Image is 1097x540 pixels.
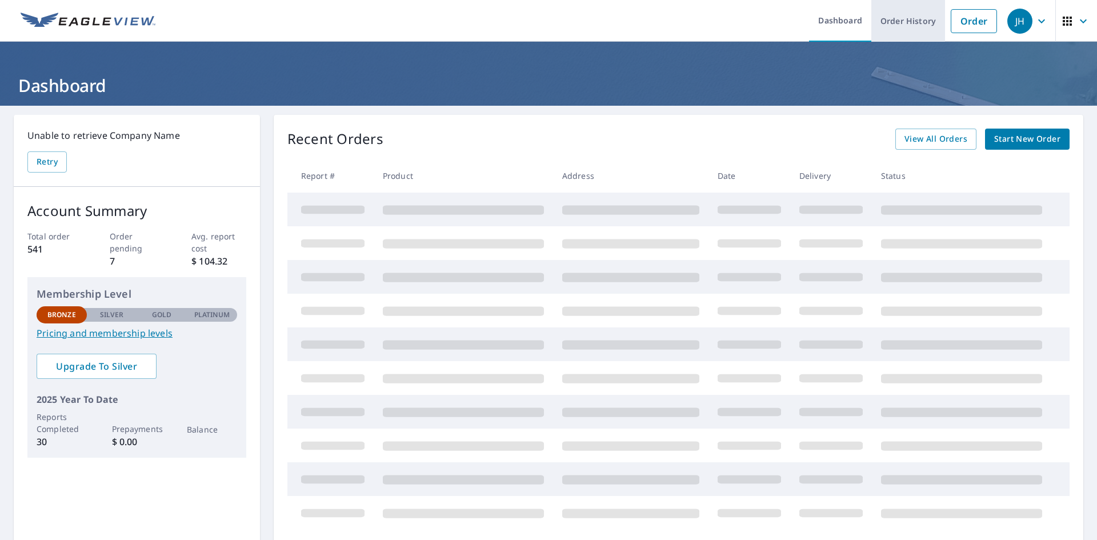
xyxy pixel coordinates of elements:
img: EV Logo [21,13,155,30]
th: Status [872,159,1051,193]
span: Upgrade To Silver [46,360,147,373]
p: 30 [37,435,87,449]
th: Report # [287,159,374,193]
a: Start New Order [985,129,1070,150]
p: Order pending [110,230,165,254]
span: Start New Order [994,132,1060,146]
p: 2025 Year To Date [37,393,237,406]
a: Order [951,9,997,33]
p: Total order [27,230,82,242]
p: Reports Completed [37,411,87,435]
th: Product [374,159,553,193]
th: Address [553,159,708,193]
a: View All Orders [895,129,976,150]
div: JH [1007,9,1032,34]
th: Date [708,159,790,193]
span: Retry [37,155,58,169]
p: Prepayments [112,423,162,435]
p: Avg. report cost [191,230,246,254]
p: $ 104.32 [191,254,246,268]
p: Balance [187,423,237,435]
p: Silver [100,310,124,320]
p: 7 [110,254,165,268]
p: 541 [27,242,82,256]
a: Upgrade To Silver [37,354,157,379]
p: Platinum [194,310,230,320]
span: View All Orders [904,132,967,146]
button: Retry [27,151,67,173]
p: Membership Level [37,286,237,302]
a: Pricing and membership levels [37,326,237,340]
p: $ 0.00 [112,435,162,449]
p: Recent Orders [287,129,383,150]
p: Account Summary [27,201,246,221]
th: Delivery [790,159,872,193]
h1: Dashboard [14,74,1083,97]
p: Unable to retrieve Company Name [27,129,246,142]
p: Gold [152,310,171,320]
p: Bronze [47,310,76,320]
